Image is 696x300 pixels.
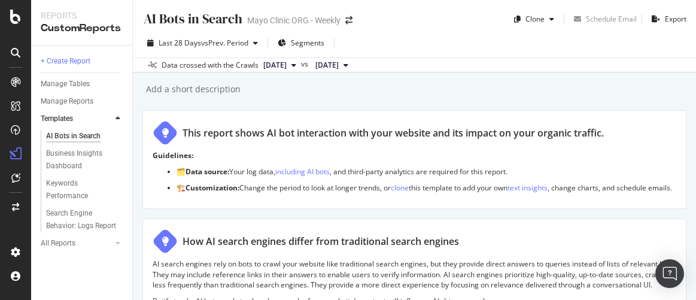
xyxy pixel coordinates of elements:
div: All Reports [41,237,75,250]
p: 🗂️ Your log data, , and third-party analytics are required for this report. [177,166,676,177]
span: Segments [291,38,324,48]
button: Clone [509,10,559,29]
div: Manage Tables [41,78,90,90]
span: vs [301,59,311,69]
button: Segments [273,34,329,53]
div: AI Bots in Search [142,10,242,28]
a: Templates [41,113,112,125]
div: Schedule Email [586,14,637,24]
div: Data crossed with the Crawls [162,60,259,71]
p: 🏗️ Change the period to look at longer trends, or this template to add your own , change charts, ... [177,183,676,193]
span: vs Prev. Period [201,38,248,48]
a: AI Bots in Search [46,130,124,143]
div: Search Engine Behavior: Logs Report [46,207,117,232]
button: [DATE] [311,58,353,72]
div: + Create Report [41,55,90,68]
button: Export [647,10,686,29]
a: Manage Tables [41,78,124,90]
div: Business Insights Dashboard [46,147,115,172]
p: AI search engines rely on bots to crawl your website like traditional search engines, but they pr... [153,259,676,289]
a: Business Insights Dashboard [46,147,124,172]
div: How AI search engines differ from traditional search engines [183,235,459,249]
div: AI Bots in Search [46,130,101,143]
a: + Create Report [41,55,124,68]
button: Last 28 DaysvsPrev. Period [142,34,263,53]
div: Clone [525,14,545,24]
span: 2025 Aug. 20th [315,60,339,71]
div: This report shows AI bot interaction with your website and its impact on your organic traffic.Gui... [142,110,686,209]
a: including AI bots [275,166,330,177]
strong: Data source: [186,166,229,177]
a: Search Engine Behavior: Logs Report [46,207,124,232]
a: All Reports [41,237,112,250]
div: Templates [41,113,73,125]
div: Manage Reports [41,95,93,108]
div: arrow-right-arrow-left [345,16,352,25]
div: Mayo Clinic ORG - Weekly [247,14,341,26]
div: This report shows AI bot interaction with your website and its impact on your organic traffic. [183,126,604,140]
div: Add a short description [145,83,241,95]
div: CustomReports [41,22,123,35]
a: Keywords Performance [46,177,124,202]
span: 2025 Sep. 17th [263,60,287,71]
button: [DATE] [259,58,301,72]
strong: Guidelines: [153,150,193,160]
div: Keywords Performance [46,177,113,202]
button: Schedule Email [569,10,637,29]
a: Manage Reports [41,95,124,108]
span: Last 28 Days [159,38,201,48]
div: Reports [41,10,123,22]
strong: Customization: [186,183,239,193]
a: clone [391,183,409,193]
a: text insights [507,183,548,193]
div: Open Intercom Messenger [655,259,684,288]
div: Export [665,14,686,24]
